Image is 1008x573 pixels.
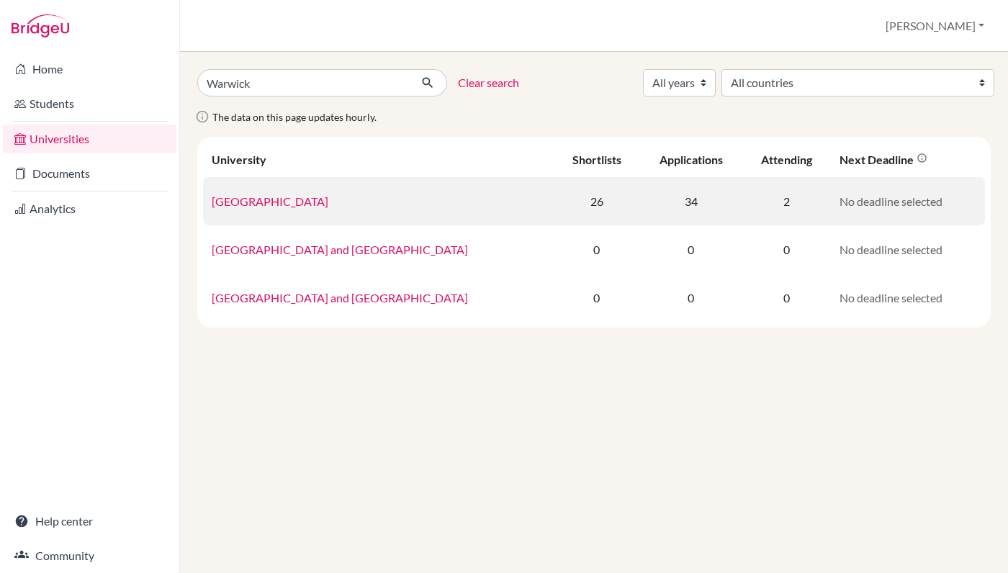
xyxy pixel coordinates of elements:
[212,194,328,208] a: [GEOGRAPHIC_DATA]
[212,243,468,256] a: [GEOGRAPHIC_DATA] and [GEOGRAPHIC_DATA]
[572,153,621,166] div: Shortlists
[840,153,927,166] div: Next deadline
[12,14,69,37] img: Bridge-U
[3,194,176,223] a: Analytics
[554,225,639,274] td: 0
[3,55,176,84] a: Home
[639,225,743,274] td: 0
[212,291,468,304] a: [GEOGRAPHIC_DATA] and [GEOGRAPHIC_DATA]
[203,143,554,177] th: University
[197,69,410,96] input: Search all universities
[840,194,942,208] span: No deadline selected
[743,225,831,274] td: 0
[639,274,743,322] td: 0
[554,177,639,225] td: 26
[212,111,377,123] span: The data on this page updates hourly.
[840,291,942,304] span: No deadline selected
[458,74,519,91] a: Clear search
[879,12,991,40] button: [PERSON_NAME]
[3,125,176,153] a: Universities
[554,274,639,322] td: 0
[743,177,831,225] td: 2
[639,177,743,225] td: 34
[3,89,176,118] a: Students
[3,159,176,188] a: Documents
[3,541,176,570] a: Community
[743,274,831,322] td: 0
[761,153,812,166] div: Attending
[840,243,942,256] span: No deadline selected
[3,507,176,536] a: Help center
[660,153,723,166] div: Applications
